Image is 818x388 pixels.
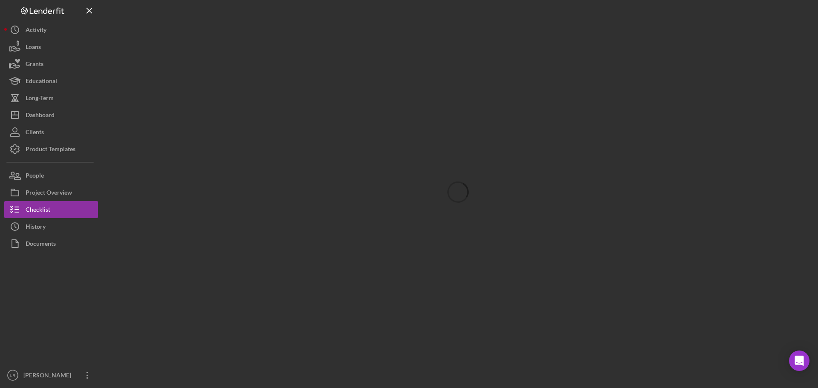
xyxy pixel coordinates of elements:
div: Checklist [26,201,50,220]
button: LR[PERSON_NAME] [4,367,98,384]
button: History [4,218,98,235]
div: Educational [26,72,57,92]
div: People [26,167,44,186]
button: Project Overview [4,184,98,201]
button: Documents [4,235,98,252]
div: Documents [26,235,56,254]
div: Open Intercom Messenger [789,351,809,371]
button: Long-Term [4,89,98,106]
text: LR [10,373,15,378]
button: Loans [4,38,98,55]
button: Grants [4,55,98,72]
div: Project Overview [26,184,72,203]
button: Educational [4,72,98,89]
div: Clients [26,124,44,143]
button: Activity [4,21,98,38]
div: [PERSON_NAME] [21,367,77,386]
button: Product Templates [4,141,98,158]
div: Dashboard [26,106,55,126]
div: Product Templates [26,141,75,160]
div: History [26,218,46,237]
div: Activity [26,21,46,40]
div: Long-Term [26,89,54,109]
button: People [4,167,98,184]
div: Grants [26,55,43,75]
button: Clients [4,124,98,141]
button: Dashboard [4,106,98,124]
div: Loans [26,38,41,57]
button: Checklist [4,201,98,218]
